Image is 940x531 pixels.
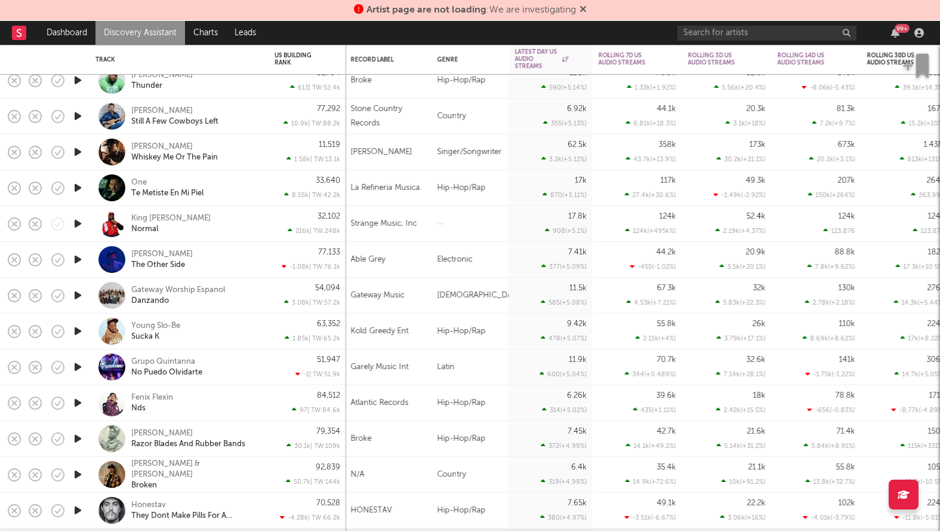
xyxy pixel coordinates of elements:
[838,141,855,149] div: 673k
[131,480,157,491] a: Broken
[351,56,408,63] div: Record Label
[131,332,159,342] div: Sucka K
[753,320,766,328] div: 26k
[316,177,340,185] div: 33,640
[688,52,748,66] div: Rolling 3D US Audio Streams
[351,253,386,267] div: Able Grey
[717,334,766,342] div: 3.79k ( +17.1 % )
[131,459,260,480] div: [PERSON_NAME] & [PERSON_NAME]
[131,142,193,152] div: [PERSON_NAME]
[657,105,676,113] div: 44.1k
[716,370,766,378] div: 7.14k ( +28.1 % )
[275,478,340,486] div: 50.7k | TW: 144k
[318,213,340,220] div: 32,102
[275,191,340,199] div: 8.55k | TW: 42.2k
[366,5,486,15] span: Artist page are not loading
[803,514,855,521] div: -4.01k ( -3.79 % )
[131,224,158,235] a: Normal
[131,357,195,367] div: Grupo Quintanna
[778,52,837,66] div: Rolling 14D US Audio Streams
[131,106,193,116] a: [PERSON_NAME]
[131,500,166,511] a: Honestav
[131,392,173,403] a: Fenix Flexin
[317,356,340,364] div: 51,947
[432,349,509,385] div: Latin
[625,227,676,235] div: 124k ( +495k % )
[316,464,340,471] div: 92,839
[753,284,766,292] div: 32k
[657,392,676,400] div: 39.6k
[657,499,676,507] div: 49.1k
[540,514,587,521] div: 380 ( +4.97 % )
[351,217,417,231] div: Strange Music, Inc
[808,263,855,271] div: 7.8k ( +9.62 % )
[351,102,426,131] div: Stone Country Records
[131,70,193,81] div: [PERSON_NAME]
[275,155,340,163] div: 1.58k | TW: 13.1k
[716,406,766,414] div: 2.42k ( +15.5 % )
[657,320,676,328] div: 55.8k
[625,191,676,199] div: 27.4k ( +30.6 % )
[351,504,392,518] div: HONESTAV
[659,213,676,220] div: 124k
[627,84,676,91] div: 1.33k ( +1.92 % )
[351,288,405,303] div: Gateway Music
[568,428,587,435] div: 7.45k
[275,119,340,127] div: 10.9k | TW: 88.2k
[568,213,587,220] div: 17.8k
[316,499,340,507] div: 70,528
[839,499,855,507] div: 102k
[315,284,340,292] div: 54,094
[808,191,855,199] div: 150k ( +264 % )
[626,155,676,163] div: 43.7k ( +13.9 % )
[131,213,211,224] a: King [PERSON_NAME]
[541,155,587,163] div: 3.2k ( +5.12 % )
[432,385,509,421] div: Hip-Hop/Rap
[432,63,509,99] div: Hip-Hop/Rap
[351,432,372,446] div: Broke
[432,170,509,206] div: Hip-Hop/Rap
[803,334,855,342] div: 8.69k ( +8.62 % )
[839,320,855,328] div: 110k
[432,99,509,134] div: Country
[568,248,587,256] div: 7.41k
[432,493,509,529] div: Hip-Hop/Rap
[131,81,162,91] a: Thunder
[351,324,409,339] div: Kold Greedy Ent
[747,499,766,507] div: 22.2k
[836,464,855,471] div: 55.8k
[747,213,766,220] div: 52.4k
[131,321,180,332] a: Young Slo-Be
[317,105,340,113] div: 77,292
[891,28,899,38] button: 99+
[432,421,509,457] div: Hip-Hop/Rap
[626,442,676,450] div: 14.1k ( +49.2 % )
[541,442,587,450] div: 372 ( +4.99 % )
[131,403,146,414] a: Nds
[808,406,855,414] div: -656 ( -0.83 % )
[131,260,185,271] div: The Other Side
[636,334,676,342] div: 2.15k ( +4 % )
[131,188,204,199] a: Te Metiste En Mi Piel
[804,442,855,450] div: 5.84k ( +8.91 % )
[747,105,766,113] div: 20.3k
[717,442,766,450] div: 5.14k ( +31.2 % )
[838,177,855,185] div: 207k
[131,116,218,127] div: Still A Few Cowboys Left
[541,263,587,271] div: 377 ( +5.09 % )
[275,334,340,342] div: 1.85k | TW: 65.2k
[750,141,766,149] div: 173k
[131,439,245,450] a: Razor Blades And Rubber Bands
[131,296,169,306] a: Danzando
[837,105,855,113] div: 81.3k
[895,24,910,33] div: 99 +
[677,26,856,41] input: Search for artists
[625,478,676,486] div: 14.9k ( +72.6 % )
[432,134,509,170] div: Singer/Songwriter
[319,141,340,149] div: 11,519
